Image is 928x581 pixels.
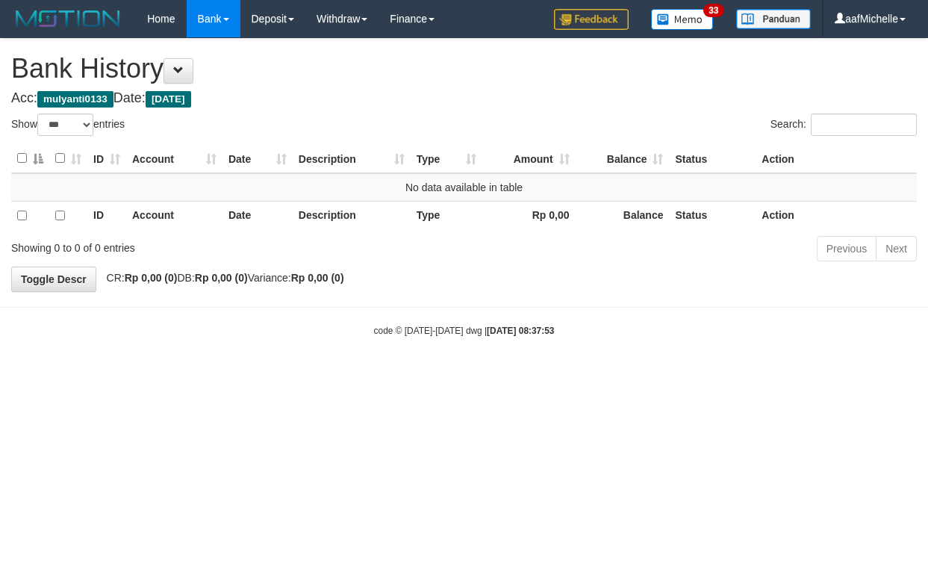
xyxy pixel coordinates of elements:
th: Type [411,201,482,230]
a: Previous [817,236,876,261]
th: Type: activate to sort column ascending [411,144,482,173]
h4: Acc: Date: [11,91,917,106]
input: Search: [811,114,917,136]
th: Description [293,201,411,230]
img: Button%20Memo.svg [651,9,714,30]
img: MOTION_logo.png [11,7,125,30]
th: Action [756,144,917,173]
th: : activate to sort column descending [11,144,49,173]
img: panduan.png [736,9,811,29]
th: Account: activate to sort column ascending [126,144,222,173]
div: Showing 0 to 0 of 0 entries [11,234,376,255]
th: Amount: activate to sort column ascending [482,144,576,173]
strong: Rp 0,00 (0) [195,272,248,284]
small: code © [DATE]-[DATE] dwg | [374,326,555,336]
th: Account [126,201,222,230]
span: [DATE] [146,91,191,108]
th: Date [222,201,293,230]
th: Date: activate to sort column ascending [222,144,293,173]
th: ID: activate to sort column ascending [87,144,126,173]
th: Balance [576,201,670,230]
img: Feedback.jpg [554,9,629,30]
th: ID [87,201,126,230]
strong: Rp 0,00 (0) [125,272,178,284]
a: Next [876,236,917,261]
strong: [DATE] 08:37:53 [487,326,554,336]
th: Action [756,201,917,230]
th: Rp 0,00 [482,201,576,230]
label: Search: [770,114,917,136]
select: Showentries [37,114,93,136]
th: Balance: activate to sort column ascending [576,144,670,173]
h1: Bank History [11,54,917,84]
strong: Rp 0,00 (0) [291,272,344,284]
th: Status [669,201,756,230]
th: Description: activate to sort column ascending [293,144,411,173]
span: CR: DB: Variance: [99,272,344,284]
a: Toggle Descr [11,267,96,292]
th: Status [669,144,756,173]
td: No data available in table [11,173,917,202]
label: Show entries [11,114,125,136]
span: mulyanti0133 [37,91,113,108]
span: 33 [703,4,723,17]
th: : activate to sort column ascending [49,144,87,173]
